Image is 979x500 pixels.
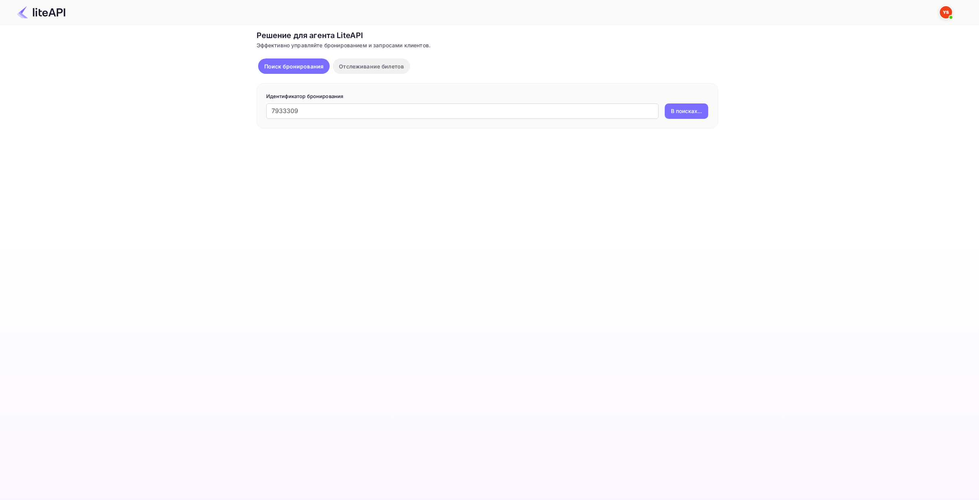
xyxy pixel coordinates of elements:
[665,103,708,119] button: В поисках...
[264,63,324,70] ya-tr-span: Поиск бронирования
[266,93,344,99] ya-tr-span: Идентификатор бронирования
[266,103,659,119] input: Введите идентификатор бронирования (например, 63782194)
[17,6,65,18] img: Логотип LiteAPI
[339,63,404,70] ya-tr-span: Отслеживание билетов
[940,6,952,18] img: Служба Поддержки Яндекса
[671,107,702,115] ya-tr-span: В поисках...
[257,42,431,48] ya-tr-span: Эффективно управляйте бронированием и запросами клиентов.
[257,31,364,40] ya-tr-span: Решение для агента LiteAPI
